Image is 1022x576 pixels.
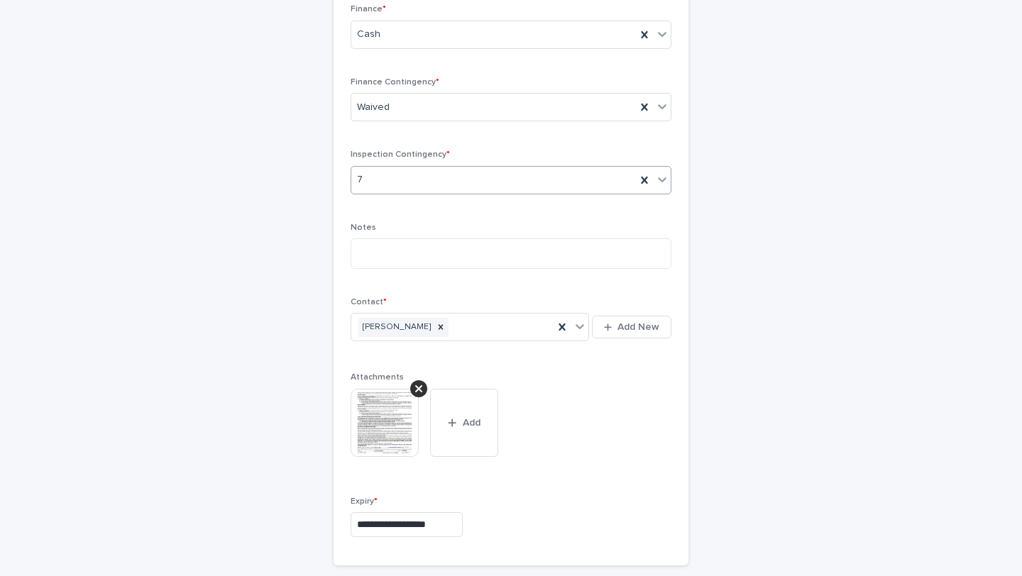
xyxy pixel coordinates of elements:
[351,298,387,306] span: Contact
[617,322,659,332] span: Add New
[358,318,433,337] div: [PERSON_NAME]
[357,172,363,187] span: 7
[351,373,404,382] span: Attachments
[463,418,480,428] span: Add
[592,316,671,338] button: Add New
[351,78,439,87] span: Finance Contingency
[351,497,378,506] span: Expiry
[351,223,376,232] span: Notes
[357,27,380,42] span: Cash
[357,100,390,115] span: Waived
[351,5,386,13] span: Finance
[430,389,498,457] button: Add
[351,150,450,159] span: Inspection Contingency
